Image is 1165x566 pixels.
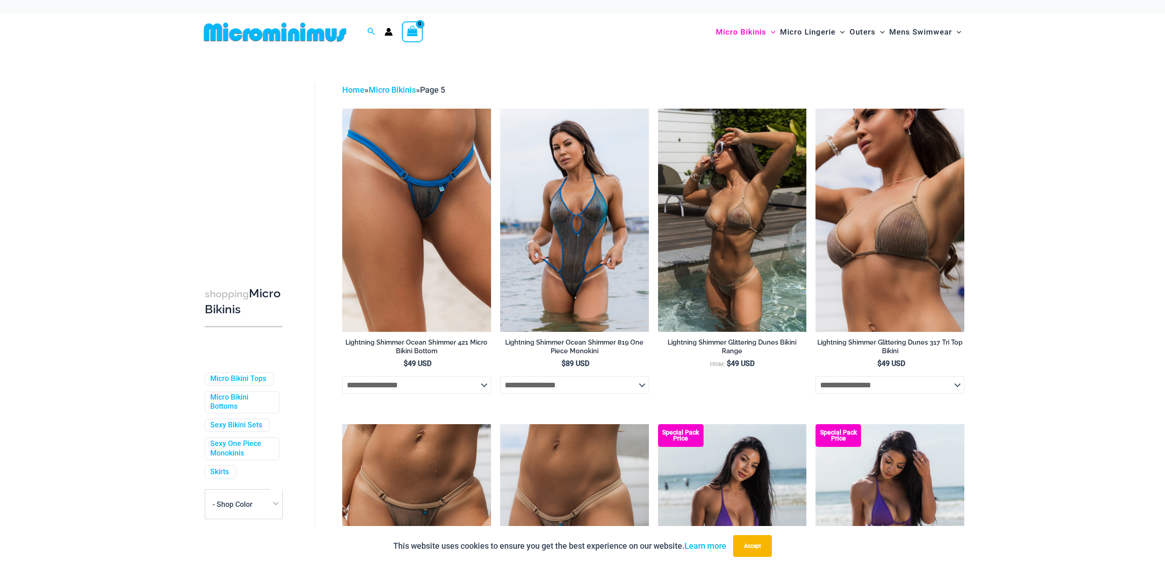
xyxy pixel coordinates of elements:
span: $ [877,359,881,368]
span: Micro Lingerie [780,20,836,44]
h2: Lightning Shimmer Ocean Shimmer 819 One Piece Monokini [500,338,649,355]
span: » » [342,85,445,95]
bdi: 49 USD [877,359,905,368]
a: Micro Bikini Tops [210,374,266,384]
span: shopping [205,288,249,300]
h3: Micro Bikinis [205,286,283,317]
h2: Lightning Shimmer Glittering Dunes Bikini Range [658,338,807,355]
bdi: 49 USD [404,359,431,368]
img: Lightning Shimmer Glittering Dunes 819 One Piece Monokini 02 [500,109,649,331]
p: This website uses cookies to ensure you get the best experience on our website. [393,539,726,553]
a: Sexy One Piece Monokinis [210,439,272,458]
iframe: TrustedSite Certified [205,76,287,258]
a: Micro Bikini Bottoms [210,393,272,412]
a: Lightning Shimmer Glittering Dunes 819 One Piece Monokini 02Lightning Shimmer Glittering Dunes 81... [500,109,649,331]
a: Lightning Shimmer Glittering Dunes Bikini Range [658,338,807,359]
a: Lightning Shimmer Ocean Shimmer 421 Micro Bikini Bottom [342,338,491,359]
bdi: 49 USD [727,359,755,368]
span: Micro Bikinis [716,20,766,44]
a: Micro Bikinis [369,85,416,95]
a: Micro LingerieMenu ToggleMenu Toggle [778,18,847,46]
a: Lightning Shimmer Glittering Dunes 317 Tri Top Bikini [815,338,964,359]
button: Accept [733,535,772,557]
a: Lightning Shimmer Ocean Shimmer 819 One Piece Monokini [500,338,649,359]
bdi: 89 USD [562,359,589,368]
img: Lightning Shimmer Ocean Shimmer 421 Micro 01 [342,109,491,331]
span: Menu Toggle [766,20,775,44]
img: MM SHOP LOGO FLAT [200,22,350,42]
h2: Lightning Shimmer Glittering Dunes 317 Tri Top Bikini [815,338,964,355]
a: Lightning Shimmer Glittering Dunes 317 Tri Top 01Lightning Shimmer Glittering Dunes 317 Tri Top 4... [815,109,964,331]
span: $ [562,359,566,368]
h2: Lightning Shimmer Ocean Shimmer 421 Micro Bikini Bottom [342,338,491,355]
b: Special Pack Price [815,430,861,441]
span: $ [727,359,731,368]
a: View Shopping Cart, empty [402,21,423,42]
a: Lightning Shimmer Ocean Shimmer 421 Micro 01Lightning Shimmer Ocean Shimmer 421 Micro 02Lightning... [342,109,491,331]
a: Lightning Shimmer Glittering Dunes 317 Tri Top 469 Thong 01Lightning Shimmer Glittering Dunes 317... [658,109,807,331]
a: OutersMenu ToggleMenu Toggle [847,18,887,46]
span: $ [404,359,408,368]
span: Outers [850,20,876,44]
a: Mens SwimwearMenu ToggleMenu Toggle [887,18,963,46]
a: Sexy Bikini Sets [210,421,262,430]
span: - Shop Color [213,500,253,509]
span: Menu Toggle [876,20,885,44]
span: - Shop Color [205,490,282,519]
img: Lightning Shimmer Glittering Dunes 317 Tri Top 469 Thong 01 [658,109,807,331]
span: Mens Swimwear [889,20,952,44]
a: Account icon link [385,28,393,36]
a: Search icon link [367,26,375,38]
span: Menu Toggle [952,20,961,44]
a: Learn more [684,541,726,551]
span: - Shop Color [205,489,283,519]
a: Micro BikinisMenu ToggleMenu Toggle [714,18,778,46]
span: Menu Toggle [836,20,845,44]
span: From: [710,361,724,367]
img: Lightning Shimmer Glittering Dunes 317 Tri Top 01 [815,109,964,331]
span: Page 5 [420,85,445,95]
a: Skirts [210,467,229,477]
a: Home [342,85,365,95]
b: Special Pack Price [658,430,704,441]
nav: Site Navigation [712,17,965,47]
